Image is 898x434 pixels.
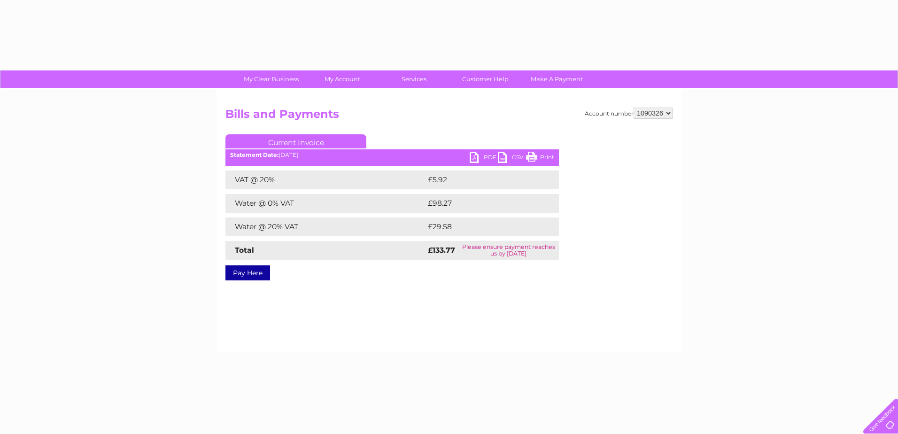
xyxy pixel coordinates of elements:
[498,152,526,165] a: CSV
[426,217,540,236] td: £29.58
[225,134,366,148] a: Current Invoice
[235,246,254,255] strong: Total
[458,241,559,260] td: Please ensure payment reaches us by [DATE]
[225,217,426,236] td: Water @ 20% VAT
[585,108,673,119] div: Account number
[225,194,426,213] td: Water @ 0% VAT
[225,152,559,158] div: [DATE]
[304,70,381,88] a: My Account
[230,151,279,158] b: Statement Date:
[225,170,426,189] td: VAT @ 20%
[470,152,498,165] a: PDF
[225,108,673,125] h2: Bills and Payments
[375,70,453,88] a: Services
[426,170,537,189] td: £5.92
[225,265,270,280] a: Pay Here
[447,70,524,88] a: Customer Help
[526,152,554,165] a: Print
[426,194,540,213] td: £98.27
[428,246,455,255] strong: £133.77
[518,70,596,88] a: Make A Payment
[232,70,310,88] a: My Clear Business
